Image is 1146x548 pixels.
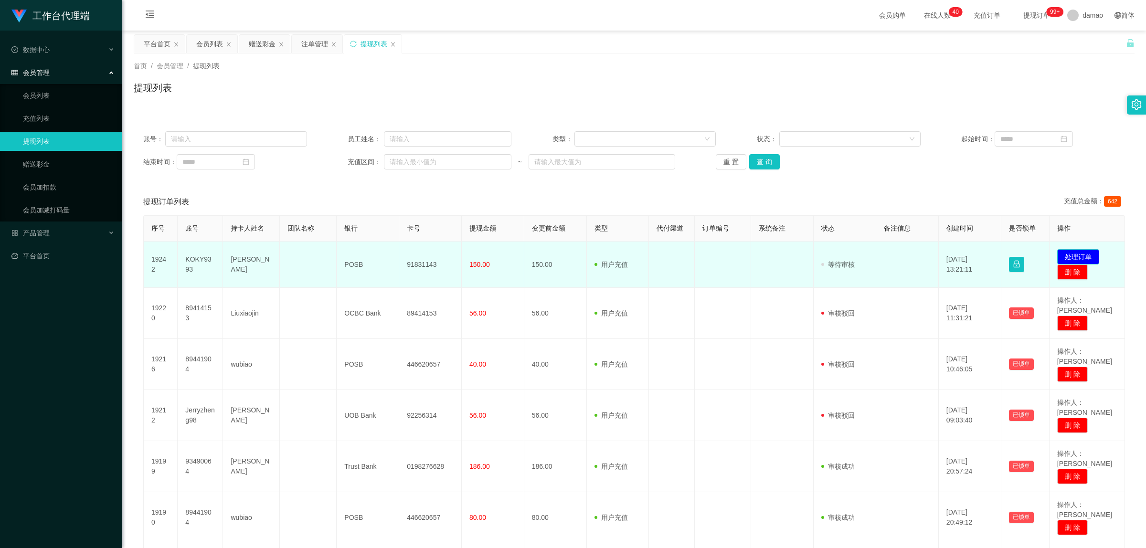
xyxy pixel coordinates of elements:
span: 持卡人姓名 [231,224,264,232]
td: wubiao [223,339,280,390]
i: 图标: check-circle-o [11,46,18,53]
td: 446620657 [399,339,462,390]
span: 用户充值 [594,261,628,268]
span: 操作人：[PERSON_NAME] [1057,348,1112,365]
span: 产品管理 [11,229,50,237]
span: 用户充值 [594,463,628,470]
i: 图标: sync [350,41,357,47]
span: 会员管理 [157,62,183,70]
span: 提现订单 [1019,12,1055,19]
td: UOB Bank [337,390,399,441]
span: 审核成功 [821,463,855,470]
span: 操作人：[PERSON_NAME] [1057,450,1112,467]
td: 150.00 [524,242,587,288]
td: [PERSON_NAME] [223,390,280,441]
a: 会员加扣款 [23,178,115,197]
button: 处理订单 [1057,249,1099,264]
i: 图标: table [11,69,18,76]
span: 变更前金额 [532,224,565,232]
span: 操作人：[PERSON_NAME] [1057,296,1112,314]
span: 操作人：[PERSON_NAME] [1057,399,1112,416]
span: 642 [1104,196,1121,207]
button: 删 除 [1057,316,1088,331]
td: Jerryzheng98 [178,390,223,441]
span: 用户充值 [594,360,628,368]
td: wubiao [223,492,280,543]
p: 0 [955,7,959,17]
td: 40.00 [524,339,587,390]
td: 89414153 [399,288,462,339]
td: 89441904 [178,339,223,390]
span: 数据中心 [11,46,50,53]
p: 4 [953,7,956,17]
span: 账号： [143,134,165,144]
span: 审核驳回 [821,309,855,317]
i: 图标: close [390,42,396,47]
span: 在线人数 [919,12,955,19]
div: 注单管理 [301,35,328,53]
span: 创建时间 [946,224,973,232]
button: 删 除 [1057,264,1088,280]
i: 图标: menu-fold [134,0,166,31]
i: 图标: close [331,42,337,47]
td: POSB [337,339,399,390]
button: 已锁单 [1009,410,1034,421]
i: 图标: down [909,136,915,143]
button: 删 除 [1057,367,1088,382]
button: 已锁单 [1009,461,1034,472]
button: 已锁单 [1009,358,1034,370]
button: 删 除 [1057,520,1088,535]
td: 89414153 [178,288,223,339]
td: Liuxiaojin [223,288,280,339]
button: 查 询 [749,154,780,169]
div: 会员列表 [196,35,223,53]
td: OCBC Bank [337,288,399,339]
td: 186.00 [524,441,587,492]
td: 446620657 [399,492,462,543]
button: 已锁单 [1009,307,1034,319]
input: 请输入最大值为 [529,154,675,169]
span: 系统备注 [759,224,785,232]
td: [DATE] 20:57:24 [939,441,1001,492]
i: 图标: close [173,42,179,47]
a: 提现列表 [23,132,115,151]
span: 充值区间： [348,157,384,167]
span: 等待审核 [821,261,855,268]
span: 代付渠道 [657,224,683,232]
span: / [187,62,189,70]
span: 银行 [344,224,358,232]
td: 89441904 [178,492,223,543]
a: 工作台代理端 [11,11,90,19]
span: 序号 [151,224,165,232]
span: 提现金额 [469,224,496,232]
a: 图标: dashboard平台首页 [11,246,115,265]
a: 充值列表 [23,109,115,128]
span: 会员管理 [11,69,50,76]
td: POSB [337,492,399,543]
span: 卡号 [407,224,420,232]
td: [DATE] 10:46:05 [939,339,1001,390]
sup: 1028 [1046,7,1063,17]
span: 起始时间： [961,134,995,144]
div: 提现列表 [361,35,387,53]
td: 80.00 [524,492,587,543]
input: 请输入 [384,131,511,147]
td: 19220 [144,288,178,339]
span: 80.00 [469,514,486,521]
span: 类型： [552,134,575,144]
span: 操作 [1057,224,1071,232]
span: 首页 [134,62,147,70]
span: 审核驳回 [821,411,855,419]
a: 会员加减打码量 [23,200,115,220]
span: 150.00 [469,261,490,268]
i: 图标: appstore-o [11,230,18,236]
td: 92256314 [399,390,462,441]
span: 56.00 [469,309,486,317]
span: / [151,62,153,70]
td: 19216 [144,339,178,390]
div: 平台首页 [144,35,170,53]
input: 请输入 [165,131,307,147]
button: 删 除 [1057,418,1088,433]
div: 充值总金额： [1064,196,1125,208]
td: [DATE] 20:49:12 [939,492,1001,543]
